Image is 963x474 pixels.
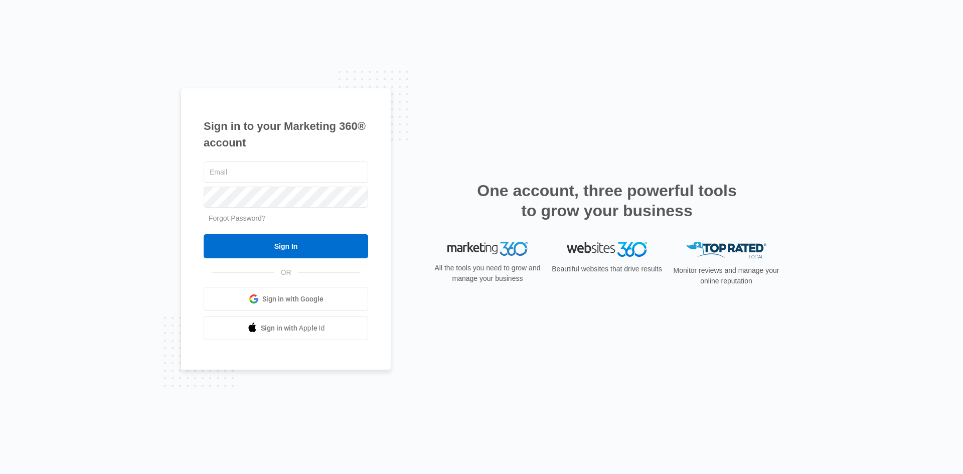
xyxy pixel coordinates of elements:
[204,316,368,340] a: Sign in with Apple Id
[204,234,368,258] input: Sign In
[551,264,663,274] p: Beautiful websites that drive results
[447,242,528,256] img: Marketing 360
[209,214,266,222] a: Forgot Password?
[262,294,324,304] span: Sign in with Google
[670,265,782,286] p: Monitor reviews and manage your online reputation
[431,263,544,284] p: All the tools you need to grow and manage your business
[274,267,298,278] span: OR
[204,118,368,151] h1: Sign in to your Marketing 360® account
[204,162,368,183] input: Email
[204,287,368,311] a: Sign in with Google
[686,242,766,258] img: Top Rated Local
[261,323,325,334] span: Sign in with Apple Id
[474,181,740,221] h2: One account, three powerful tools to grow your business
[567,242,647,256] img: Websites 360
